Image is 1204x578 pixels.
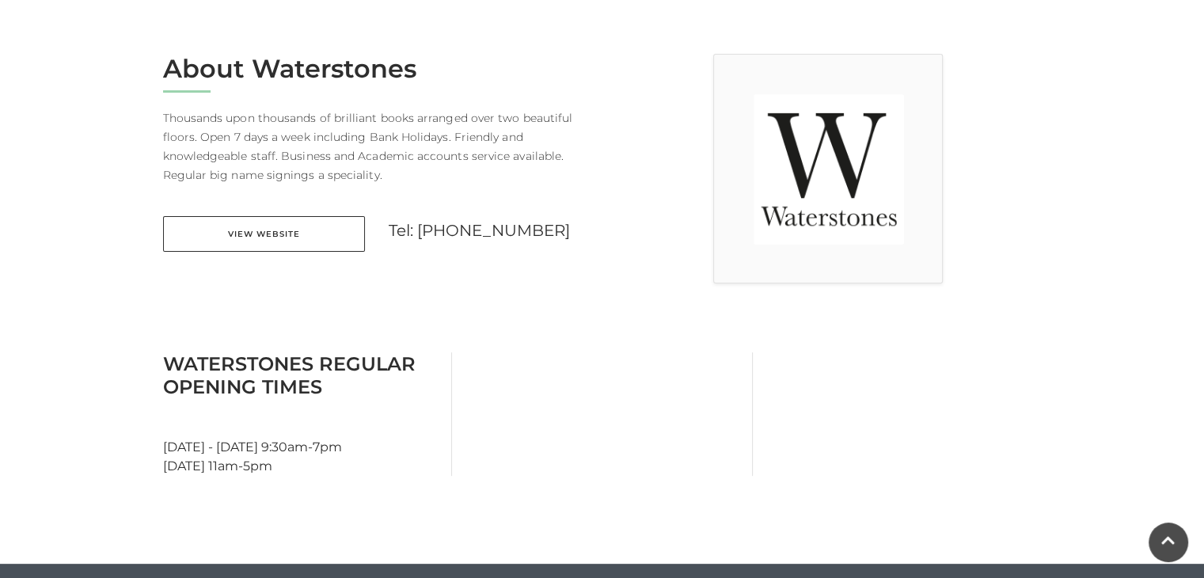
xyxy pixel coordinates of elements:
[163,54,591,84] h2: About Waterstones
[163,352,439,398] h3: Waterstones Regular Opening Times
[163,216,365,252] a: View Website
[151,352,452,476] div: [DATE] - [DATE] 9:30am-7pm [DATE] 11am-5pm
[389,221,571,240] a: Tel: [PHONE_NUMBER]
[163,111,573,182] span: Thousands upon thousands of brilliant books arranged over two beautiful floors. Open 7 days a wee...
